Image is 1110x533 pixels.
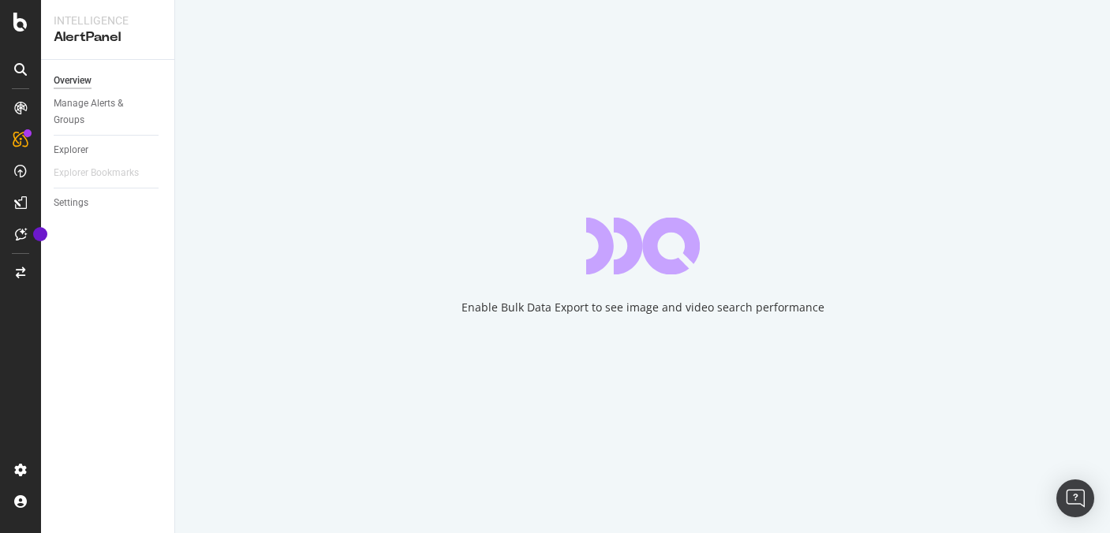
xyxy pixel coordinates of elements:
[54,195,88,211] div: Settings
[54,195,163,211] a: Settings
[54,142,88,158] div: Explorer
[462,300,824,315] div: Enable Bulk Data Export to see image and video search performance
[54,95,148,129] div: Manage Alerts & Groups
[54,13,162,28] div: Intelligence
[586,218,700,274] div: animation
[54,28,162,47] div: AlertPanel
[54,142,163,158] a: Explorer
[1056,479,1094,517] div: Open Intercom Messenger
[54,73,92,89] div: Overview
[54,165,155,181] a: Explorer Bookmarks
[54,73,163,89] a: Overview
[54,95,163,129] a: Manage Alerts & Groups
[33,227,47,241] div: Tooltip anchor
[54,165,139,181] div: Explorer Bookmarks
